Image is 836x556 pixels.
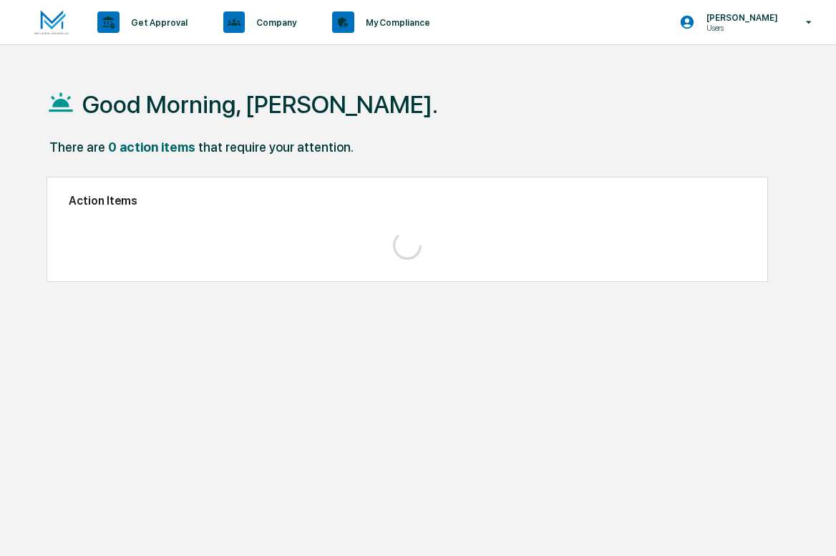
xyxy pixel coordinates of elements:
[34,10,69,35] img: logo
[49,140,105,155] div: There are
[82,90,438,119] h1: Good Morning, [PERSON_NAME].
[245,17,303,28] p: Company
[120,17,195,28] p: Get Approval
[69,194,746,208] h2: Action Items
[695,23,785,33] p: Users
[108,140,195,155] div: 0 action items
[354,17,437,28] p: My Compliance
[695,12,785,23] p: [PERSON_NAME]
[198,140,354,155] div: that require your attention.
